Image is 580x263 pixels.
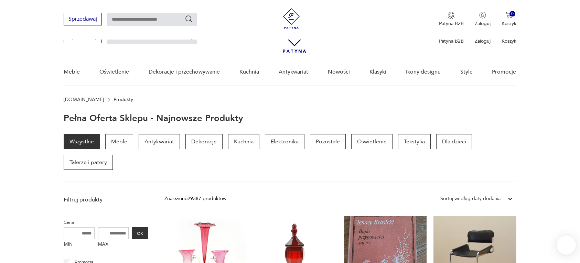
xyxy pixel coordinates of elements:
div: Znaleziono 29387 produktów [164,195,226,202]
img: Ikona koszyka [505,12,512,19]
div: Sortuj według daty dodania [440,195,501,202]
a: Dekoracje [185,134,223,149]
a: Elektronika [265,134,304,149]
a: Sprzedawaj [64,17,102,22]
a: Pozostałe [310,134,346,149]
a: Dla dzieci [436,134,472,149]
a: [DOMAIN_NAME] [64,97,104,102]
p: Filtruj produkty [64,196,148,204]
label: MAX [98,239,129,250]
a: Meble [105,134,133,149]
button: Zaloguj [475,12,491,27]
a: Promocje [492,59,516,85]
button: Szukaj [185,15,193,23]
a: Antykwariat [139,134,180,149]
a: Tekstylia [398,134,431,149]
button: Patyna B2B [439,12,464,27]
div: 0 [509,11,515,17]
button: OK [132,227,148,239]
img: Ikonka użytkownika [479,12,486,19]
img: Ikona medalu [448,12,455,19]
a: Meble [64,59,80,85]
a: Wszystkie [64,134,100,149]
a: Sprzedawaj [64,35,102,40]
a: Dekoracje i przechowywanie [149,59,220,85]
a: Kuchnia [228,134,259,149]
p: Zaloguj [475,38,491,44]
a: Antykwariat [279,59,308,85]
a: Style [460,59,473,85]
a: Ikony designu [406,59,441,85]
a: Talerze i patery [64,155,113,170]
p: Zaloguj [475,20,491,27]
button: Sprzedawaj [64,13,102,25]
a: Ikona medaluPatyna B2B [439,12,464,27]
p: Patyna B2B [439,38,464,44]
p: Koszyk [502,38,516,44]
p: Produkty [114,97,133,102]
a: Klasyki [369,59,386,85]
iframe: Smartsupp widget button [557,235,576,255]
label: MIN [64,239,95,250]
img: Patyna - sklep z meblami i dekoracjami vintage [281,8,302,29]
p: Cena [64,219,148,226]
h1: Pełna oferta sklepu - najnowsze produkty [64,113,243,123]
p: Koszyk [502,20,516,27]
a: Oświetlenie [99,59,129,85]
button: 0Koszyk [502,12,516,27]
a: Oświetlenie [351,134,393,149]
a: Kuchnia [239,59,259,85]
p: Patyna B2B [439,20,464,27]
a: Nowości [328,59,350,85]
